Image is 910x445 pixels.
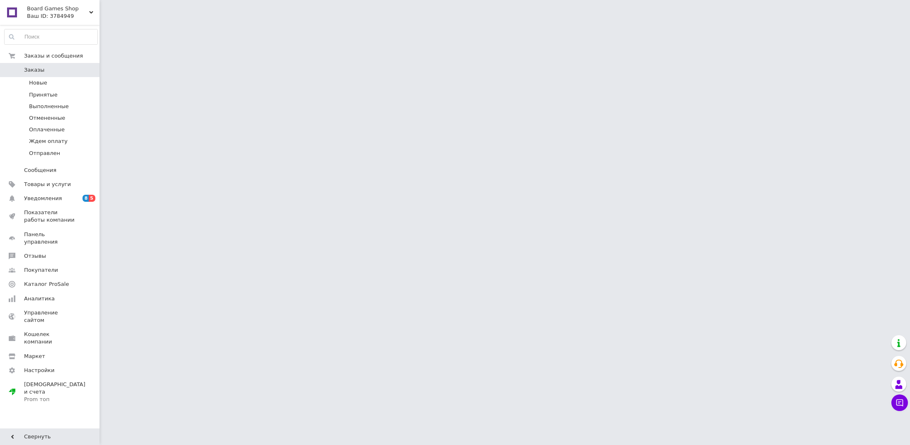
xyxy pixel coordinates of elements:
[24,353,45,360] span: Маркет
[27,12,99,20] div: Ваш ID: 3784949
[83,195,89,202] span: 8
[29,103,69,110] span: Выполненные
[24,266,58,274] span: Покупатели
[29,79,47,87] span: Новые
[24,331,77,346] span: Кошелек компании
[24,231,77,246] span: Панель управления
[29,114,65,122] span: Отмененные
[24,396,85,403] div: Prom топ
[24,52,83,60] span: Заказы и сообщения
[24,167,56,174] span: Сообщения
[24,309,77,324] span: Управление сайтом
[29,91,58,99] span: Принятые
[24,195,62,202] span: Уведомления
[24,367,54,374] span: Настройки
[29,138,68,145] span: Ждем оплату
[24,209,77,224] span: Показатели работы компании
[24,252,46,260] span: Отзывы
[24,381,85,404] span: [DEMOGRAPHIC_DATA] и счета
[29,150,60,157] span: Отправлен
[89,195,95,202] span: 5
[24,181,71,188] span: Товары и услуги
[24,281,69,288] span: Каталог ProSale
[29,126,65,133] span: Оплаченные
[27,5,89,12] span: Board Games Shop
[24,66,44,74] span: Заказы
[5,29,97,44] input: Поиск
[891,394,908,411] button: Чат с покупателем
[24,295,55,302] span: Аналитика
